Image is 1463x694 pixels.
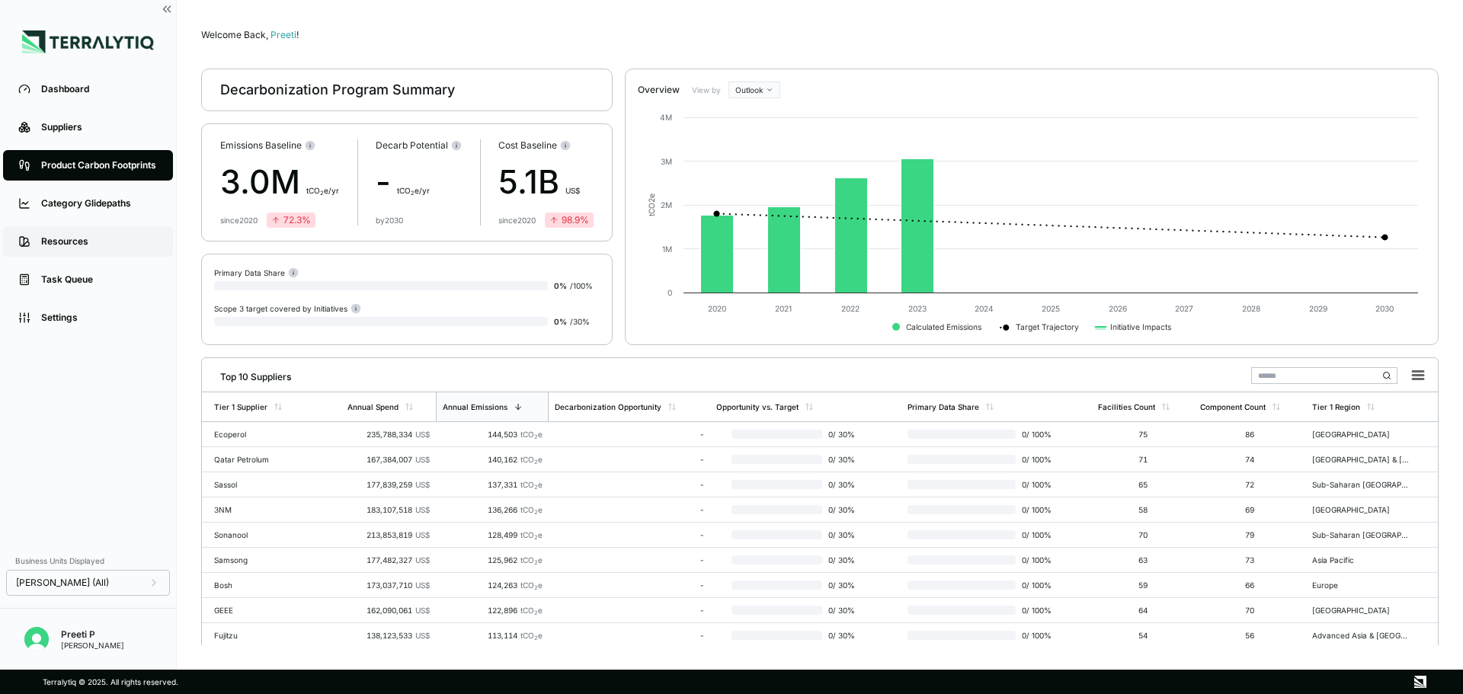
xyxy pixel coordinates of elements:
div: 70 [1200,606,1300,615]
sub: 2 [320,190,324,197]
div: GEEE [214,606,312,615]
div: Emissions Baseline [220,139,339,152]
div: Product Carbon Footprints [41,159,158,171]
span: 0 / 100 % [1016,430,1054,439]
sub: 2 [534,484,538,491]
div: 70 [1098,530,1188,539]
span: 0 / 100 % [1016,555,1054,564]
div: Decarbonization Program Summary [220,81,455,99]
div: - [555,530,704,539]
div: 136,266 [442,505,543,514]
div: 173,037,710 [347,580,430,590]
sub: 2 [534,559,538,566]
div: [GEOGRAPHIC_DATA] [1312,430,1410,439]
div: by 2030 [376,216,403,225]
span: ! [296,29,299,40]
span: 0 / 30 % [822,606,863,615]
div: 3NM [214,505,312,514]
div: [GEOGRAPHIC_DATA] [1312,505,1410,514]
text: 0 [667,288,672,297]
div: 138,123,533 [347,631,430,640]
div: 98.9 % [549,214,589,226]
div: Facilities Count [1098,402,1155,411]
img: Preeti P [24,627,49,651]
div: Advanced Asia & [GEOGRAPHIC_DATA] [1312,631,1410,640]
div: Opportunity vs. Target [716,402,799,411]
div: 167,384,007 [347,455,430,464]
div: Dashboard [41,83,158,95]
div: 235,788,334 [347,430,430,439]
span: 0 / 100 % [1016,606,1054,615]
div: 162,090,061 [347,606,430,615]
div: Sub-Saharan [GEOGRAPHIC_DATA] [1312,530,1410,539]
span: 0 / 100 % [1016,455,1054,464]
div: 73 [1200,555,1300,564]
span: US$ [415,580,430,590]
span: 0 % [554,281,567,290]
span: 0 / 30 % [822,430,863,439]
div: Tier 1 Region [1312,402,1360,411]
div: - [555,606,704,615]
text: 2024 [975,304,994,313]
div: - [555,580,704,590]
div: 66 [1200,580,1300,590]
div: Decarb Potential [376,139,462,152]
span: / 30 % [570,317,590,326]
sub: 2 [534,509,538,516]
text: Calculated Emissions [906,322,981,331]
div: 59 [1098,580,1188,590]
span: t CO e/yr [306,186,339,195]
label: View by [692,85,722,94]
div: Decarbonization Opportunity [555,402,661,411]
div: Task Queue [41,273,158,286]
div: 137,331 [442,480,543,489]
div: 3.0M [220,158,339,206]
div: - [555,631,704,640]
text: 2023 [908,304,927,313]
div: Business Units Displayed [6,552,170,570]
div: Cost Baseline [498,139,594,152]
span: tCO e [520,530,543,539]
span: tCO e [520,580,543,590]
div: Qatar Petrolum [214,455,312,464]
span: tCO e [520,606,543,615]
text: 2030 [1375,304,1394,313]
div: [PERSON_NAME] [61,641,124,650]
div: Annual Emissions [443,402,507,411]
sub: 2 [534,635,538,641]
div: [GEOGRAPHIC_DATA] [1312,606,1410,615]
text: 4M [660,113,672,122]
div: 63 [1098,555,1188,564]
span: 0 / 30 % [822,555,863,564]
div: - [555,430,704,439]
div: 72.3 % [271,214,311,226]
span: tCO e [520,480,543,489]
div: 69 [1200,505,1300,514]
div: 125,962 [442,555,543,564]
text: 2021 [775,304,792,313]
div: Overview [638,84,680,96]
div: 140,162 [442,455,543,464]
sub: 2 [534,459,538,465]
text: 2026 [1109,304,1127,313]
span: US$ [415,455,430,464]
span: [PERSON_NAME] (All) [16,577,109,589]
div: 58 [1098,505,1188,514]
div: - [376,158,462,206]
div: - [555,455,704,464]
div: 74 [1200,455,1300,464]
span: US$ [415,530,430,539]
div: Fujitzu [214,631,312,640]
span: US$ [415,631,430,640]
span: Preeti [271,29,299,40]
span: tCO e [520,505,543,514]
div: 71 [1098,455,1188,464]
span: 0 / 30 % [822,455,863,464]
div: 113,114 [442,631,543,640]
div: Asia Pacific [1312,555,1410,564]
div: since 2020 [498,216,536,225]
div: - [555,505,704,514]
div: Europe [1312,580,1410,590]
span: US$ [415,505,430,514]
div: - [555,555,704,564]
